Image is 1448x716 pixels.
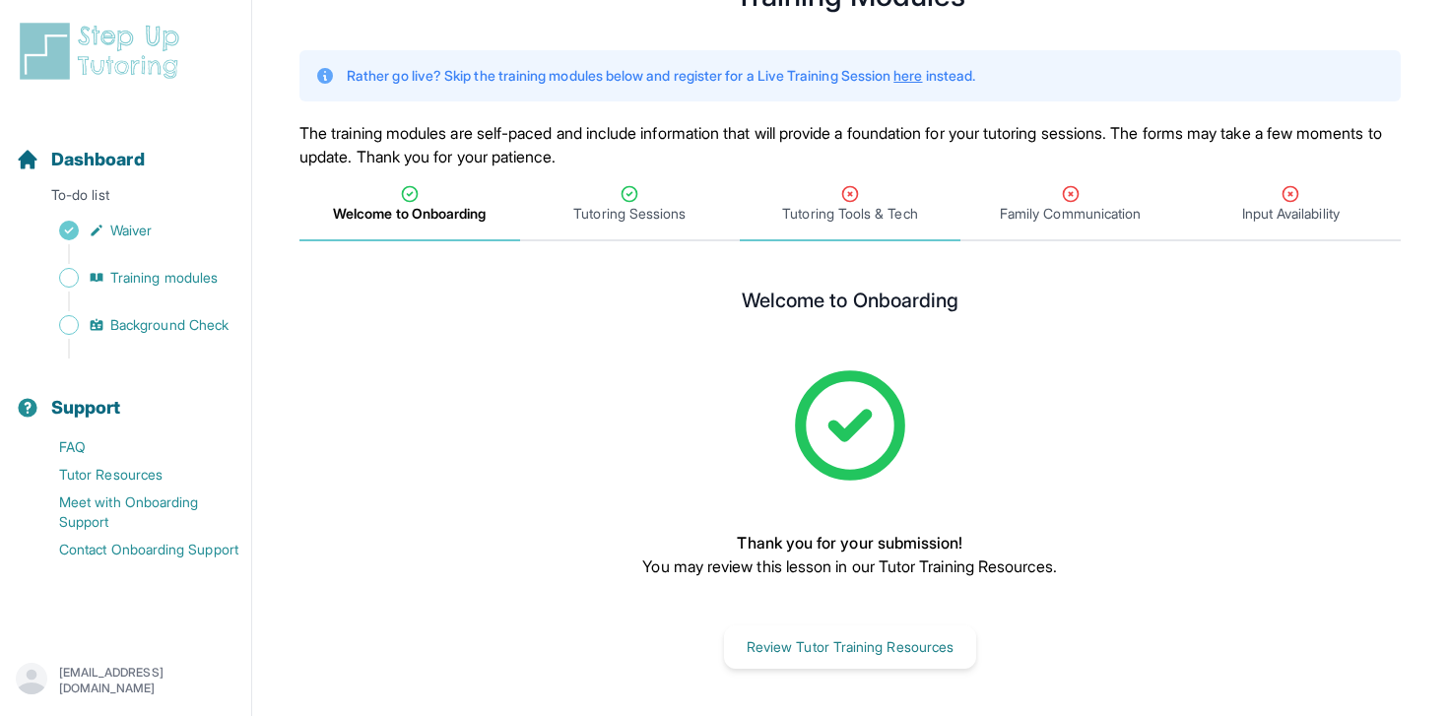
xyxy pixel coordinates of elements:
[8,362,243,429] button: Support
[16,461,251,488] a: Tutor Resources
[742,289,958,320] h2: Welcome to Onboarding
[299,168,1401,241] nav: Tabs
[16,217,251,244] a: Waiver
[16,264,251,292] a: Training modules
[16,433,251,461] a: FAQ
[51,146,145,173] span: Dashboard
[8,114,243,181] button: Dashboard
[782,204,917,224] span: Tutoring Tools & Tech
[724,625,976,669] button: Review Tutor Training Resources
[642,531,1057,554] p: Thank you for your submission!
[642,554,1057,578] p: You may review this lesson in our Tutor Training Resources.
[347,66,975,86] p: Rather go live? Skip the training modules below and register for a Live Training Session instead.
[16,311,251,339] a: Background Check
[51,394,121,422] span: Support
[110,221,152,240] span: Waiver
[893,67,922,84] a: here
[110,315,229,335] span: Background Check
[8,185,243,213] p: To-do list
[110,268,218,288] span: Training modules
[16,663,235,698] button: [EMAIL_ADDRESS][DOMAIN_NAME]
[724,636,976,656] a: Review Tutor Training Resources
[1242,204,1340,224] span: Input Availability
[16,488,251,536] a: Meet with Onboarding Support
[299,121,1401,168] p: The training modules are self-paced and include information that will provide a foundation for yo...
[16,20,191,83] img: logo
[333,204,486,224] span: Welcome to Onboarding
[59,665,235,696] p: [EMAIL_ADDRESS][DOMAIN_NAME]
[16,146,145,173] a: Dashboard
[1000,204,1141,224] span: Family Communication
[573,204,686,224] span: Tutoring Sessions
[16,536,251,563] a: Contact Onboarding Support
